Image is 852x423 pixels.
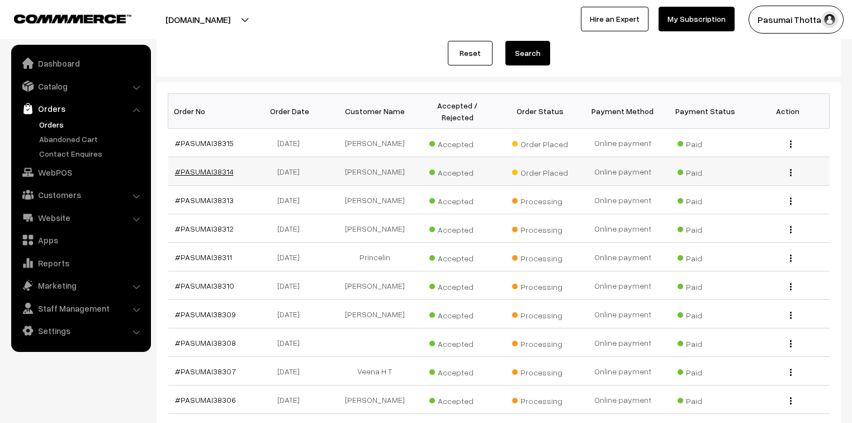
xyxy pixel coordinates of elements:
[36,133,147,145] a: Abandoned Cart
[14,208,147,228] a: Website
[678,307,733,321] span: Paid
[512,364,568,378] span: Processing
[250,386,333,414] td: [DATE]
[747,94,830,129] th: Action
[429,392,485,407] span: Accepted
[581,157,664,186] td: Online payment
[581,328,664,357] td: Online payment
[512,250,568,264] span: Processing
[499,94,581,129] th: Order Status
[14,11,112,25] a: COMMMERCE
[790,198,792,205] img: Menu
[333,386,416,414] td: [PERSON_NAME]
[790,340,792,347] img: Menu
[250,243,333,271] td: [DATE]
[250,357,333,386] td: [DATE]
[175,138,234,148] a: #PASUMAI38315
[664,94,747,129] th: Payment Status
[250,328,333,357] td: [DATE]
[175,167,234,176] a: #PASUMAI38314
[14,321,147,341] a: Settings
[429,221,485,236] span: Accepted
[250,300,333,328] td: [DATE]
[429,250,485,264] span: Accepted
[175,281,234,290] a: #PASUMAI38310
[14,15,131,23] img: COMMMERCE
[429,278,485,293] span: Accepted
[429,364,485,378] span: Accepted
[429,164,485,178] span: Accepted
[333,129,416,157] td: [PERSON_NAME]
[790,397,792,405] img: Menu
[250,157,333,186] td: [DATE]
[333,271,416,300] td: [PERSON_NAME]
[175,338,236,347] a: #PASUMAI38308
[512,335,568,350] span: Processing
[250,214,333,243] td: [DATE]
[581,186,664,214] td: Online payment
[175,309,236,319] a: #PASUMAI38309
[581,300,664,328] td: Online payment
[250,271,333,300] td: [DATE]
[581,243,664,271] td: Online payment
[14,162,147,182] a: WebPOS
[678,278,733,293] span: Paid
[581,94,664,129] th: Payment Method
[333,300,416,328] td: [PERSON_NAME]
[14,53,147,73] a: Dashboard
[416,94,499,129] th: Accepted / Rejected
[512,164,568,178] span: Order Placed
[749,6,844,34] button: Pasumai Thotta…
[512,192,568,207] span: Processing
[790,140,792,148] img: Menu
[250,94,333,129] th: Order Date
[581,7,649,31] a: Hire an Expert
[790,283,792,290] img: Menu
[14,275,147,295] a: Marketing
[175,395,236,405] a: #PASUMAI38306
[505,41,550,65] button: Search
[678,335,733,350] span: Paid
[581,386,664,414] td: Online payment
[333,157,416,186] td: [PERSON_NAME]
[512,135,568,150] span: Order Placed
[333,94,416,129] th: Customer Name
[175,195,234,205] a: #PASUMAI38313
[512,307,568,321] span: Processing
[678,192,733,207] span: Paid
[175,252,232,262] a: #PASUMAI38311
[678,364,733,378] span: Paid
[448,41,493,65] a: Reset
[678,392,733,407] span: Paid
[678,164,733,178] span: Paid
[790,169,792,176] img: Menu
[250,186,333,214] td: [DATE]
[250,129,333,157] td: [DATE]
[429,307,485,321] span: Accepted
[333,214,416,243] td: [PERSON_NAME]
[175,366,236,376] a: #PASUMAI38307
[581,129,664,157] td: Online payment
[333,357,416,386] td: Veena H T
[14,185,147,205] a: Customers
[790,226,792,233] img: Menu
[14,230,147,250] a: Apps
[429,192,485,207] span: Accepted
[512,278,568,293] span: Processing
[581,214,664,243] td: Online payment
[168,94,251,129] th: Order No
[14,253,147,273] a: Reports
[36,119,147,130] a: Orders
[659,7,735,31] a: My Subscription
[790,255,792,262] img: Menu
[14,298,147,318] a: Staff Management
[333,186,416,214] td: [PERSON_NAME]
[126,6,269,34] button: [DOMAIN_NAME]
[429,135,485,150] span: Accepted
[512,392,568,407] span: Processing
[790,312,792,319] img: Menu
[14,76,147,96] a: Catalog
[512,221,568,236] span: Processing
[821,11,838,28] img: user
[14,98,147,119] a: Orders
